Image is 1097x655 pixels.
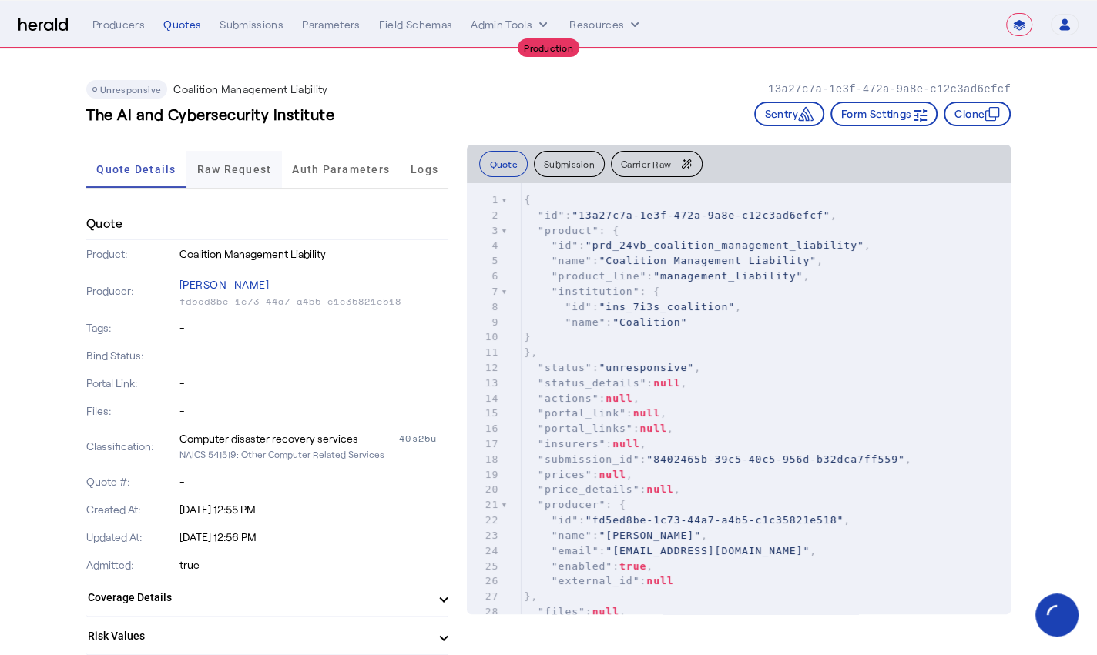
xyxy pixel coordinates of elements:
div: 14 [467,391,501,406]
span: : , [524,377,687,389]
div: 16 [467,421,501,436]
span: null [599,469,626,480]
span: "portal_link" [538,407,626,419]
span: "unresponsive" [599,362,695,373]
p: [DATE] 12:55 PM [179,502,449,517]
div: 6 [467,269,501,284]
p: Quote #: [86,474,176,490]
span: null [639,423,666,434]
span: : , [524,423,673,434]
div: Submissions [220,17,283,32]
span: }, [524,346,538,358]
p: Tags: [86,320,176,336]
span: : , [524,469,632,480]
span: null [592,606,619,617]
span: : , [524,270,810,282]
span: : , [524,514,850,526]
div: Parameters [302,17,361,32]
span: : , [524,362,701,373]
div: 11 [467,345,501,360]
div: 13 [467,376,501,391]
div: 2 [467,208,501,223]
div: 23 [467,528,501,543]
span: "insurers" [538,438,606,449]
span: : , [524,239,871,251]
span: : , [524,301,742,312]
p: Producer: [86,283,176,299]
span: : , [524,393,639,404]
span: "prices" [538,469,592,480]
div: 3 [467,223,501,239]
span: : { [524,286,660,297]
p: Product: [86,246,176,262]
span: : , [524,407,666,419]
p: Portal Link: [86,376,176,391]
button: Clone [944,102,1011,126]
p: Classification: [86,439,176,454]
span: : { [524,499,626,510]
herald-code-block: quote [467,183,1011,614]
span: Quote Details [96,164,176,175]
h4: Quote [86,214,122,232]
span: Raw Request [197,164,272,175]
mat-panel-title: Risk Values [88,628,428,644]
div: 8 [467,299,501,315]
button: Submission [534,151,605,177]
span: "management_liability" [653,270,803,282]
p: Coalition Management Liability [173,82,328,97]
div: 18 [467,452,501,467]
button: Quote [479,151,528,177]
span: "Coalition" [612,316,687,328]
span: true [619,560,646,572]
span: "status_details" [538,377,646,389]
div: 4 [467,238,501,253]
div: Quotes [163,17,201,32]
mat-panel-title: Coverage Details [88,590,428,606]
div: 7 [467,284,501,299]
span: "ins_7i3s_coalition" [599,301,736,312]
div: Production [518,38,579,57]
span: }, [524,590,538,602]
span: "submission_id" [538,453,639,465]
div: Computer disaster recovery services [179,431,358,446]
div: Field Schemas [379,17,453,32]
div: 15 [467,406,501,421]
span: "[EMAIL_ADDRESS][DOMAIN_NAME]" [606,545,810,556]
mat-expansion-panel-header: Risk Values [86,617,448,654]
p: [DATE] 12:56 PM [179,530,449,545]
span: "fd5ed8be-1c73-44a7-a4b5-c1c35821e518" [585,514,844,526]
span: : , [524,606,626,617]
span: : { [524,225,619,236]
p: Updated At: [86,530,176,545]
button: Carrier Raw [611,151,703,177]
span: "8402465b-39c5-40c5-956d-b32dca7ff559" [646,453,904,465]
span: "13a27c7a-1e3f-472a-9a8e-c12c3ad6efcf" [572,209,830,221]
mat-expansion-panel-header: Coverage Details [86,579,448,616]
span: Auth Parameters [292,164,390,175]
span: null [606,393,632,404]
div: 25 [467,559,501,574]
p: NAICS 541519: Other Computer Related Services [179,446,449,462]
div: 22 [467,513,501,528]
p: Bind Status: [86,348,176,363]
span: "status" [538,362,592,373]
span: "actions" [538,393,599,404]
span: Carrier Raw [621,159,671,169]
span: : , [524,255,823,266]
span: "[PERSON_NAME]" [599,530,701,541]
span: null [612,438,639,449]
span: : , [524,483,680,495]
span: : , [524,453,911,465]
h3: The AI and Cybersecurity Institute [86,103,334,125]
span: Unresponsive [100,84,161,95]
button: internal dropdown menu [471,17,551,32]
span: "id" [552,239,579,251]
div: 24 [467,543,501,559]
p: 13a27c7a-1e3f-472a-9a8e-c12c3ad6efcf [768,82,1011,97]
span: "id" [538,209,565,221]
button: Sentry [754,102,824,126]
span: "prd_24vb_coalition_management_liability" [585,239,864,251]
span: "product" [538,225,599,236]
div: 28 [467,604,501,620]
span: : , [524,545,817,556]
